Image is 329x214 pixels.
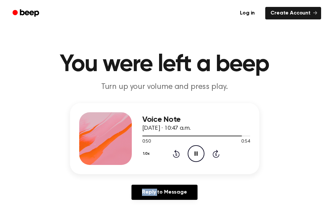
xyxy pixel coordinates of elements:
[38,82,291,93] p: Turn up your volume and press play.
[265,7,321,19] a: Create Account
[142,115,250,124] h3: Voice Note
[142,138,151,145] span: 0:50
[233,6,261,21] a: Log in
[8,7,45,20] a: Beep
[241,138,250,145] span: 0:54
[8,53,321,76] h1: You were left a beep
[131,185,197,200] a: Reply to Message
[142,125,191,131] span: [DATE] · 10:47 a.m.
[142,148,152,159] button: 1.0x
